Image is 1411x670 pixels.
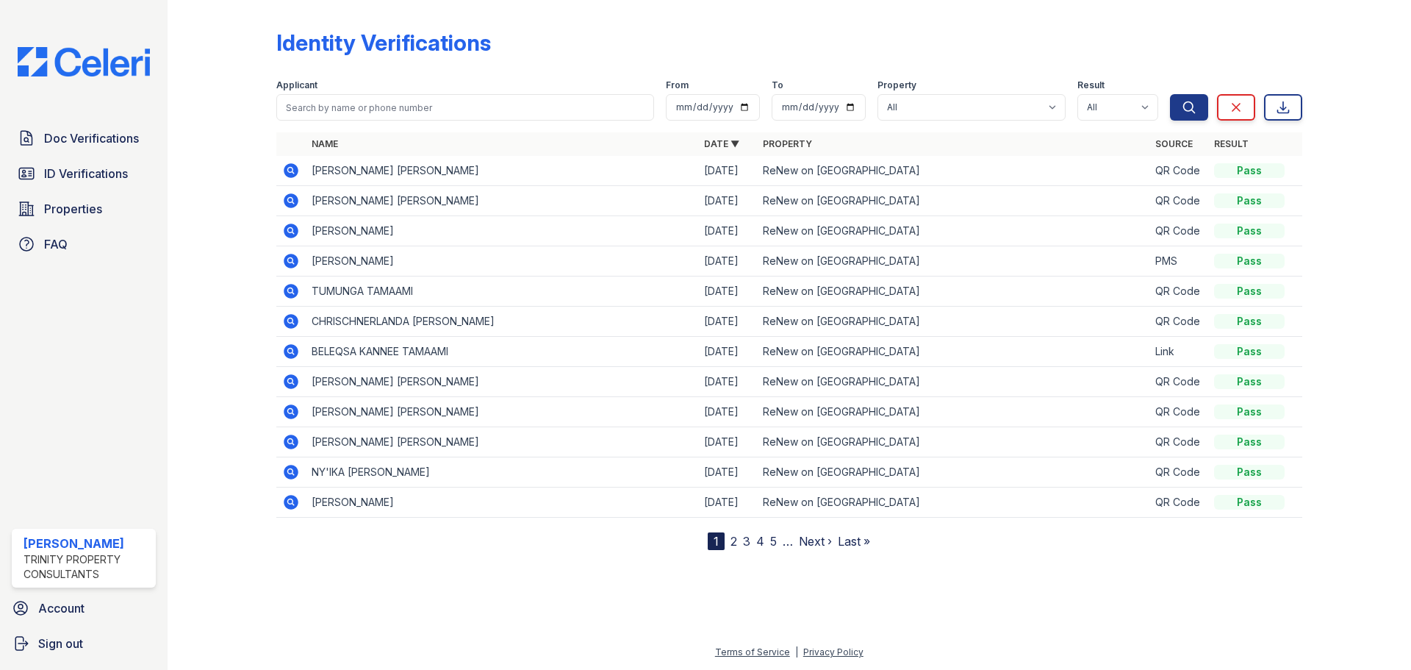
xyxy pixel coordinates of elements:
[757,186,1149,216] td: ReNew on [GEOGRAPHIC_DATA]
[698,337,757,367] td: [DATE]
[698,367,757,397] td: [DATE]
[306,488,698,518] td: [PERSON_NAME]
[757,397,1149,427] td: ReNew on [GEOGRAPHIC_DATA]
[306,427,698,457] td: [PERSON_NAME] [PERSON_NAME]
[306,216,698,246] td: [PERSON_NAME]
[1214,138,1249,149] a: Result
[306,307,698,337] td: CHRISCHNERLANDA [PERSON_NAME]
[757,246,1149,277] td: ReNew on [GEOGRAPHIC_DATA]
[306,186,698,216] td: [PERSON_NAME] [PERSON_NAME]
[756,534,764,549] a: 4
[38,635,83,652] span: Sign out
[306,367,698,397] td: [PERSON_NAME] [PERSON_NAME]
[276,29,491,56] div: Identity Verifications
[757,457,1149,488] td: ReNew on [GEOGRAPHIC_DATA]
[1149,156,1208,186] td: QR Code
[757,427,1149,457] td: ReNew on [GEOGRAPHIC_DATA]
[12,194,156,224] a: Properties
[12,229,156,259] a: FAQ
[306,337,698,367] td: BELEQSA KANNEE TAMAAMI
[1149,337,1208,367] td: Link
[1149,457,1208,488] td: QR Code
[44,200,102,218] span: Properties
[1214,163,1285,178] div: Pass
[6,47,162,76] img: CE_Logo_Blue-a8612792a0a2168367f1c8372b55b34899dd931a85d93a1a3d3e32e68fde9ad4.png
[838,534,870,549] a: Last »
[877,79,916,91] label: Property
[757,488,1149,518] td: ReNew on [GEOGRAPHIC_DATA]
[730,534,737,549] a: 2
[1149,216,1208,246] td: QR Code
[757,367,1149,397] td: ReNew on [GEOGRAPHIC_DATA]
[698,277,757,307] td: [DATE]
[783,532,793,550] span: …
[698,216,757,246] td: [DATE]
[12,124,156,153] a: Doc Verifications
[44,235,68,253] span: FAQ
[757,216,1149,246] td: ReNew on [GEOGRAPHIC_DATA]
[1149,307,1208,337] td: QR Code
[698,186,757,216] td: [DATE]
[306,246,698,277] td: [PERSON_NAME]
[757,307,1149,337] td: ReNew on [GEOGRAPHIC_DATA]
[312,138,338,149] a: Name
[1214,193,1285,208] div: Pass
[1149,488,1208,518] td: QR Code
[1149,277,1208,307] td: QR Code
[306,277,698,307] td: TUMUNGA TAMAAMI
[44,129,139,147] span: Doc Verifications
[44,165,128,182] span: ID Verifications
[763,138,812,149] a: Property
[743,534,750,549] a: 3
[276,79,317,91] label: Applicant
[1214,224,1285,238] div: Pass
[1214,344,1285,359] div: Pass
[698,246,757,277] td: [DATE]
[708,532,725,550] div: 1
[757,277,1149,307] td: ReNew on [GEOGRAPHIC_DATA]
[6,629,162,658] a: Sign out
[1214,465,1285,480] div: Pass
[306,156,698,186] td: [PERSON_NAME] [PERSON_NAME]
[772,79,783,91] label: To
[757,156,1149,186] td: ReNew on [GEOGRAPHIC_DATA]
[1214,374,1285,389] div: Pass
[1155,138,1193,149] a: Source
[1077,79,1105,91] label: Result
[698,397,757,427] td: [DATE]
[698,427,757,457] td: [DATE]
[1149,427,1208,457] td: QR Code
[1214,314,1285,329] div: Pass
[666,79,689,91] label: From
[795,646,798,657] div: |
[757,337,1149,367] td: ReNew on [GEOGRAPHIC_DATA]
[12,159,156,188] a: ID Verifications
[698,488,757,518] td: [DATE]
[1214,284,1285,299] div: Pass
[803,646,864,657] a: Privacy Policy
[1214,495,1285,510] div: Pass
[799,534,832,549] a: Next ›
[1214,254,1285,268] div: Pass
[1214,405,1285,419] div: Pass
[698,457,757,488] td: [DATE]
[770,534,777,549] a: 5
[24,535,150,552] div: [PERSON_NAME]
[24,552,150,582] div: Trinity Property Consultants
[306,457,698,488] td: NY'IKA [PERSON_NAME]
[698,156,757,186] td: [DATE]
[715,646,790,657] a: Terms of Service
[1149,246,1208,277] td: PMS
[1149,186,1208,216] td: QR Code
[1149,367,1208,397] td: QR Code
[276,94,654,121] input: Search by name or phone number
[6,594,162,623] a: Account
[1214,435,1285,449] div: Pass
[704,138,739,149] a: Date ▼
[1149,397,1208,427] td: QR Code
[306,397,698,427] td: [PERSON_NAME] [PERSON_NAME]
[38,599,85,617] span: Account
[698,307,757,337] td: [DATE]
